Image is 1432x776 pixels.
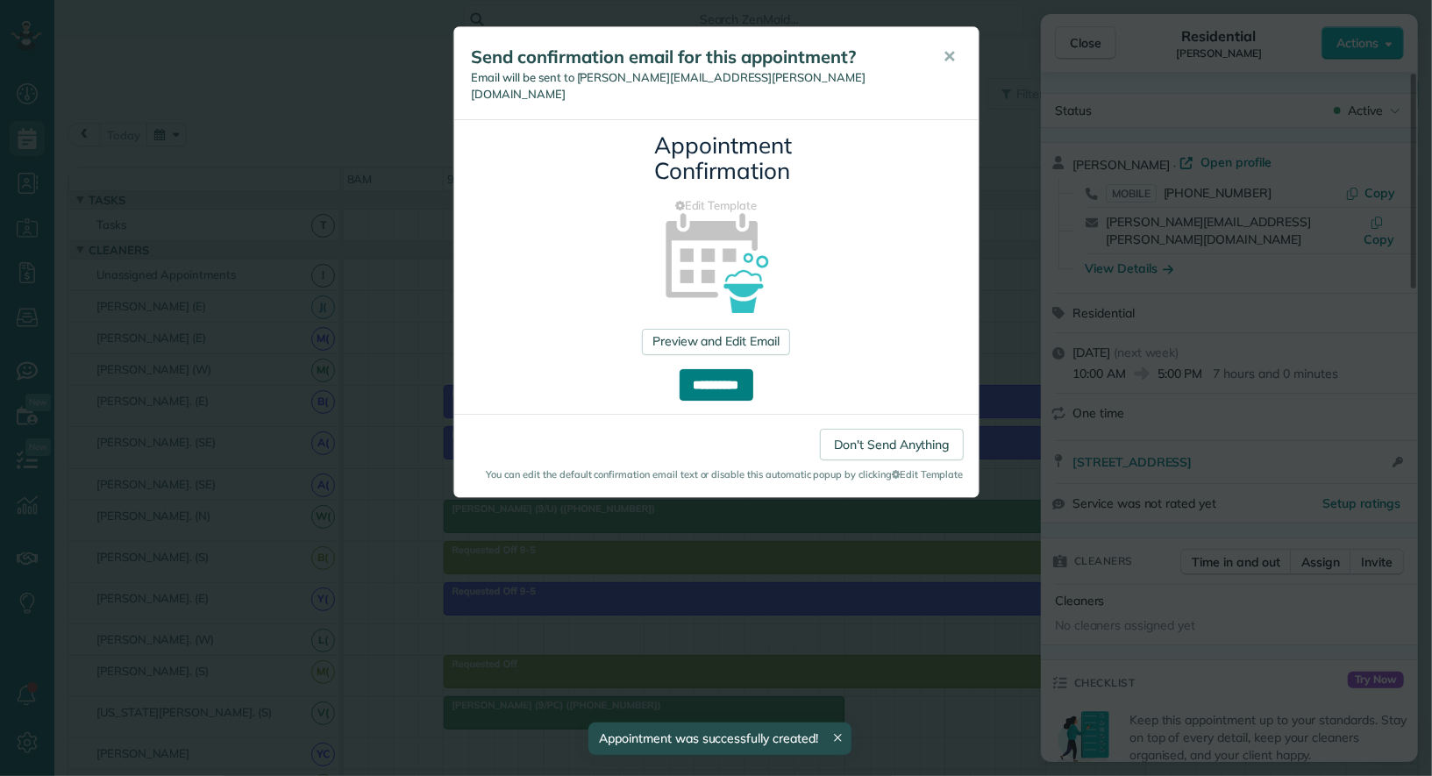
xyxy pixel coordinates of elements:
a: Don't Send Anything [820,429,963,460]
div: Appointment was successfully created! [588,723,851,755]
a: Preview and Edit Email [642,329,790,355]
img: appointment_confirmation_icon-141e34405f88b12ade42628e8c248340957700ab75a12ae832a8710e9b578dc5.png [638,182,794,339]
h5: Send confirmation email for this appointment? [472,45,919,69]
span: ✕ [944,46,957,67]
h3: Appointment Confirmation [655,133,778,183]
span: Email will be sent to [PERSON_NAME][EMAIL_ADDRESS][PERSON_NAME][DOMAIN_NAME] [472,70,866,101]
a: Edit Template [467,197,965,214]
small: You can edit the default confirmation email text or disable this automatic popup by clicking Edit... [469,467,964,481]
